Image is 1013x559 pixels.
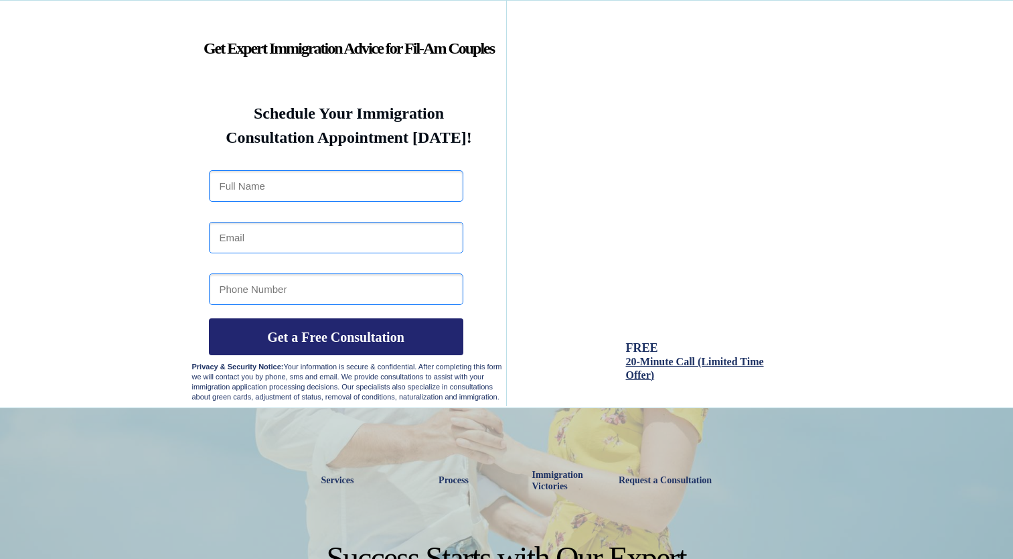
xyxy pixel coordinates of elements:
[204,40,494,57] strong: Get Expert Immigration Advice for Fil-Am Couples
[209,273,463,305] input: Phone Number
[439,475,469,485] strong: Process
[532,470,583,491] strong: Immigration Victories
[527,465,572,496] a: Immigration Victories
[602,465,729,496] a: Request a Consultation
[192,363,502,401] span: Your information is secure & confidential. After completing this form we will contact you by phon...
[209,222,463,253] input: Email
[309,465,367,496] a: Services
[209,318,463,355] button: Get a Free Consultation
[254,105,444,122] strong: Schedule Your Immigration
[321,475,354,485] strong: Services
[192,363,284,371] strong: Privacy & Security Notice:
[619,475,712,485] strong: Request a Consultation
[626,357,764,381] a: 20-Minute Call (Limited Time Offer)
[209,329,463,345] span: Get a Free Consultation
[428,465,479,496] a: Process
[626,341,658,355] span: FREE
[226,129,472,146] strong: Consultation Appointment [DATE]!
[209,170,463,202] input: Full Name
